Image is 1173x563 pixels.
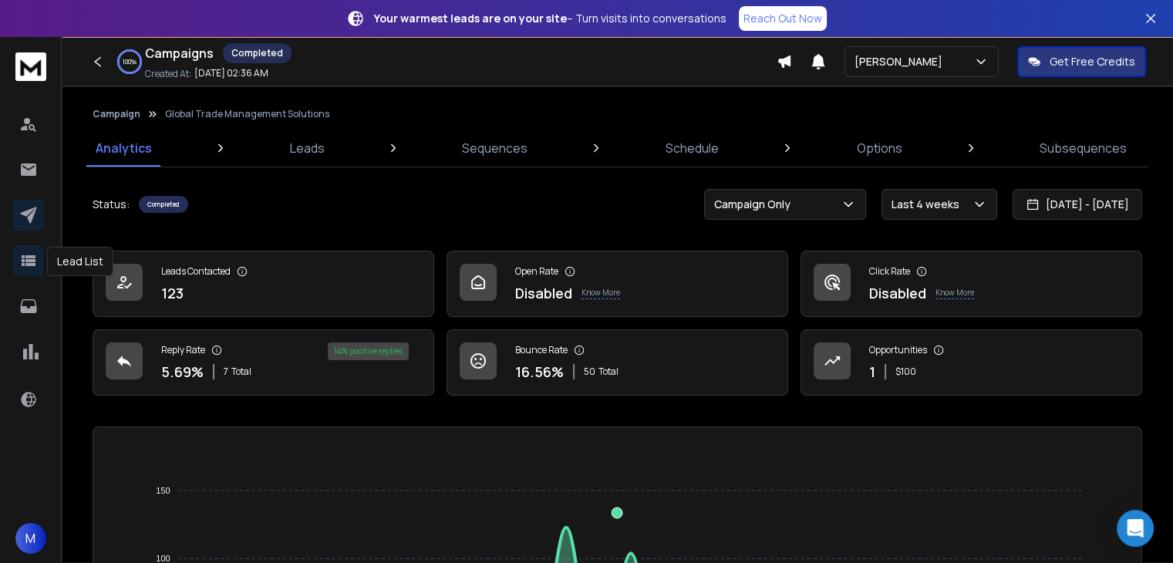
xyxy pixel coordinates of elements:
p: Last 4 weeks [892,197,966,212]
div: Completed [139,196,188,213]
button: M [15,523,46,554]
p: 5.69 % [161,361,204,383]
p: Status: [93,197,130,212]
p: Bounce Rate [515,344,568,356]
p: Reply Rate [161,344,205,356]
p: Click Rate [869,265,910,278]
p: Schedule [666,139,719,157]
div: Completed [223,43,292,63]
p: Sequences [462,139,528,157]
a: Click RateDisabledKnow More [801,251,1142,317]
p: Created At: [145,68,191,80]
div: Open Intercom Messenger [1117,510,1154,547]
p: Open Rate [515,265,558,278]
p: Leads [290,139,325,157]
p: Leads Contacted [161,265,231,278]
p: Get Free Credits [1050,54,1135,69]
p: 123 [161,282,184,304]
p: 1 [869,361,875,383]
span: Total [231,366,251,378]
div: Lead List [47,247,113,276]
button: [DATE] - [DATE] [1013,189,1142,220]
p: – Turn visits into conversations [374,11,726,26]
a: Bounce Rate16.56%50Total [447,329,788,396]
p: [PERSON_NAME] [854,54,949,69]
a: Leads [281,130,334,167]
tspan: 150 [157,486,170,495]
a: Subsequences [1030,130,1136,167]
p: Campaign Only [714,197,797,212]
a: Options [847,130,911,167]
h1: Campaigns [145,44,214,62]
a: Opportunities1$100 [801,329,1142,396]
p: Know More [581,287,620,299]
p: Disabled [869,282,926,304]
p: [DATE] 02:36 AM [194,67,268,79]
p: Opportunities [869,344,927,356]
p: Reach Out Now [743,11,822,26]
a: Sequences [453,130,537,167]
a: Reply Rate5.69%7Total14% positive replies [93,329,434,396]
a: Reach Out Now [739,6,827,31]
a: Schedule [656,130,728,167]
p: Options [856,139,902,157]
strong: Your warmest leads are on your site [374,11,567,25]
tspan: 100 [157,554,170,563]
button: Get Free Credits [1017,46,1146,77]
a: Analytics [86,130,161,167]
div: 14 % positive replies [328,342,409,360]
p: $ 100 [895,366,916,378]
a: Leads Contacted123 [93,251,434,317]
p: Subsequences [1040,139,1127,157]
p: 16.56 % [515,361,564,383]
p: Analytics [96,139,152,157]
p: Disabled [515,282,572,304]
p: 100 % [123,57,137,66]
img: logo [15,52,46,81]
button: Campaign [93,108,140,120]
p: Global Trade Management Solutions [165,108,329,120]
p: Know More [935,287,974,299]
span: Total [598,366,619,378]
span: 50 [584,366,595,378]
a: Open RateDisabledKnow More [447,251,788,317]
span: 7 [224,366,228,378]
